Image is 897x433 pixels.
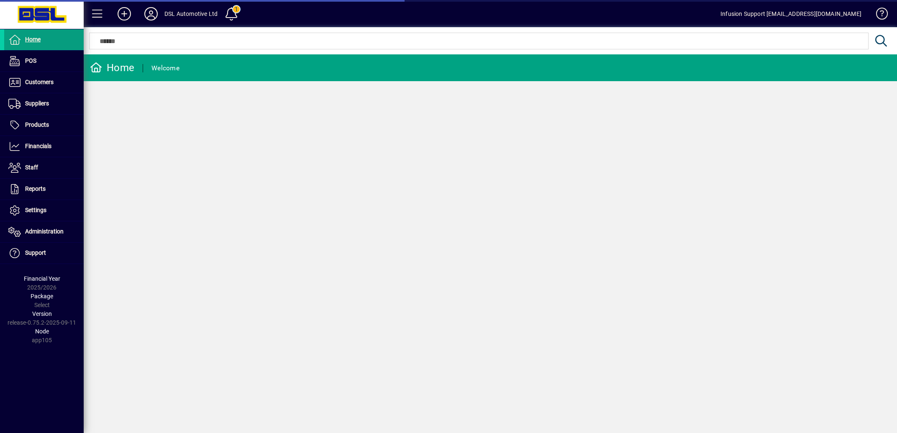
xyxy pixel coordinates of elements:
[32,310,52,317] span: Version
[4,115,84,136] a: Products
[31,293,53,300] span: Package
[164,7,218,20] div: DSL Automotive Ltd
[25,36,41,43] span: Home
[4,157,84,178] a: Staff
[4,179,84,200] a: Reports
[25,143,51,149] span: Financials
[25,228,64,235] span: Administration
[4,51,84,72] a: POS
[90,61,134,74] div: Home
[25,185,46,192] span: Reports
[4,200,84,221] a: Settings
[4,136,84,157] a: Financials
[111,6,138,21] button: Add
[25,79,54,85] span: Customers
[4,93,84,114] a: Suppliers
[151,61,179,75] div: Welcome
[35,328,49,335] span: Node
[25,249,46,256] span: Support
[138,6,164,21] button: Profile
[25,121,49,128] span: Products
[25,57,36,64] span: POS
[4,72,84,93] a: Customers
[4,243,84,264] a: Support
[25,100,49,107] span: Suppliers
[25,207,46,213] span: Settings
[24,275,60,282] span: Financial Year
[25,164,38,171] span: Staff
[870,2,887,29] a: Knowledge Base
[4,221,84,242] a: Administration
[720,7,861,20] div: Infusion Support [EMAIL_ADDRESS][DOMAIN_NAME]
